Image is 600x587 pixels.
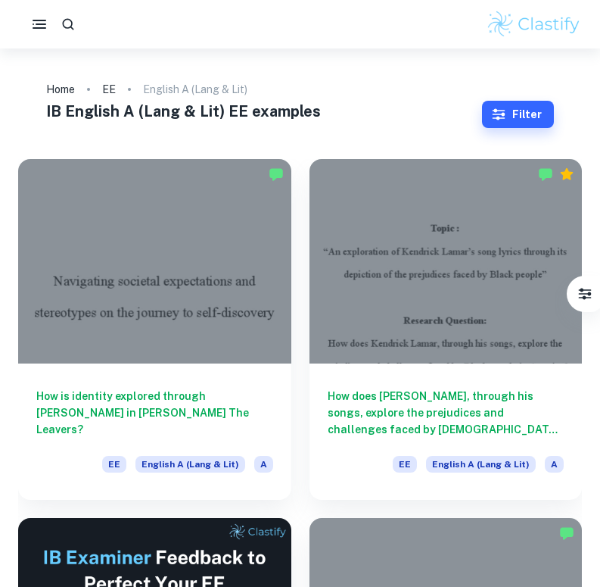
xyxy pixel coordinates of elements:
[143,81,247,98] p: English A (Lang & Lit)
[545,456,564,473] span: A
[36,388,273,438] h6: How is identity explored through [PERSON_NAME] in [PERSON_NAME] The Leavers?
[559,526,574,541] img: Marked
[486,9,582,39] img: Clastify logo
[269,167,284,182] img: Marked
[328,388,564,438] h6: How does [PERSON_NAME], through his songs, explore the prejudices and challenges faced by [DEMOGR...
[102,79,116,100] a: EE
[254,456,273,473] span: A
[538,167,553,182] img: Marked
[309,159,583,500] a: How does [PERSON_NAME], through his songs, explore the prejudices and challenges faced by [DEMOGR...
[46,79,75,100] a: Home
[102,456,126,473] span: EE
[393,456,417,473] span: EE
[559,167,574,182] div: Premium
[18,159,291,500] a: How is identity explored through [PERSON_NAME] in [PERSON_NAME] The Leavers?EEEnglish A (Lang & L...
[426,456,536,473] span: English A (Lang & Lit)
[570,279,600,309] button: Filter
[482,101,554,128] button: Filter
[135,456,245,473] span: English A (Lang & Lit)
[46,100,482,123] h1: IB English A (Lang & Lit) EE examples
